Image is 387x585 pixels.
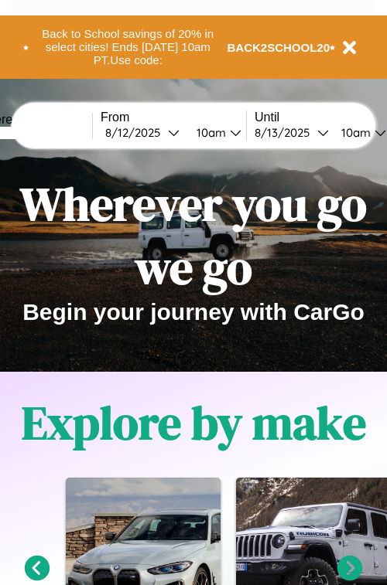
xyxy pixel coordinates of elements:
div: 8 / 13 / 2025 [255,125,317,140]
div: 8 / 12 / 2025 [105,125,168,140]
b: BACK2SCHOOL20 [228,41,330,54]
button: 10am [184,124,246,141]
div: 10am [189,125,230,140]
h1: Explore by make [22,391,366,454]
button: Back to School savings of 20% in select cities! Ends [DATE] 10am PT.Use code: [29,23,228,71]
button: 8/12/2025 [101,124,184,141]
div: 10am [334,125,375,140]
label: From [101,111,246,124]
